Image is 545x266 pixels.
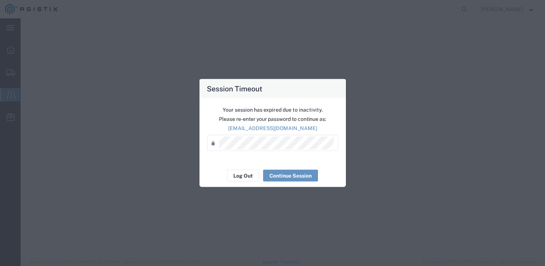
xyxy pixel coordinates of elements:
[227,170,259,182] button: Log Out
[207,115,338,123] p: Please re-enter your password to continue as:
[207,125,338,132] p: [EMAIL_ADDRESS][DOMAIN_NAME]
[263,170,318,182] button: Continue Session
[207,106,338,114] p: Your session has expired due to inactivity.
[207,83,262,94] h4: Session Timeout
